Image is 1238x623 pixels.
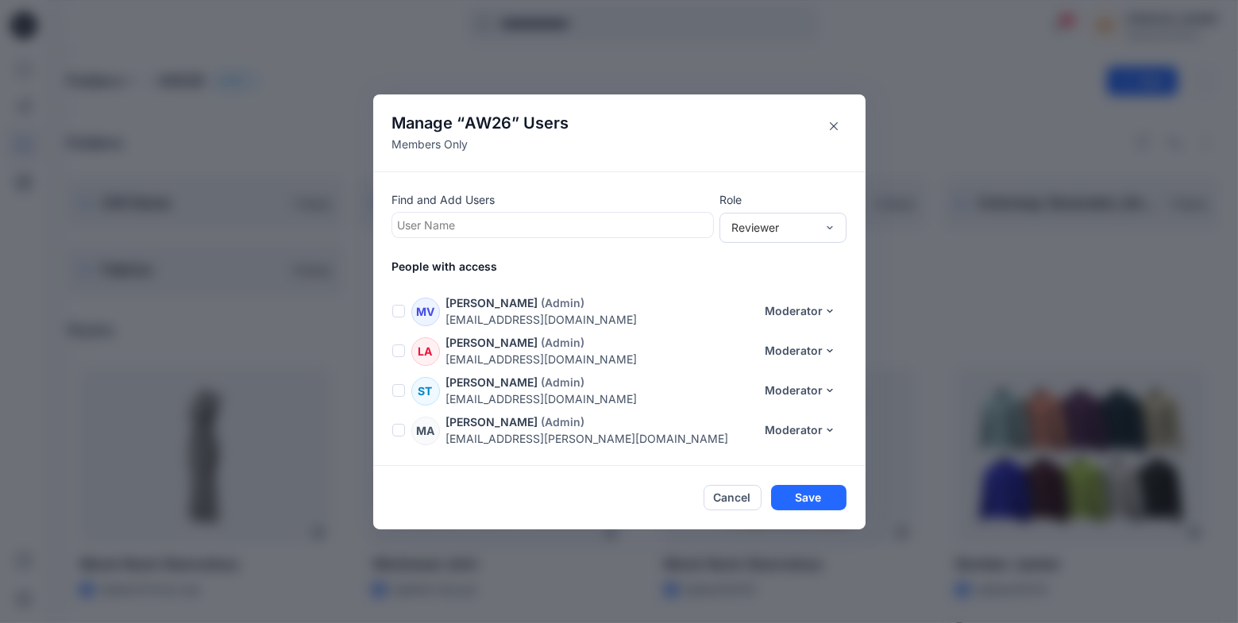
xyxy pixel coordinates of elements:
div: Reviewer [731,219,816,236]
button: Close [821,113,847,139]
p: [EMAIL_ADDRESS][PERSON_NAME][DOMAIN_NAME] [446,430,755,447]
p: [EMAIL_ADDRESS][DOMAIN_NAME] [446,390,755,407]
div: LA [411,337,440,366]
button: Save [771,485,847,510]
p: (Admin) [542,374,585,390]
div: ST [411,377,440,406]
p: [EMAIL_ADDRESS][DOMAIN_NAME] [446,311,755,328]
p: Members Only [392,136,569,152]
button: Cancel [704,485,762,510]
p: [PERSON_NAME] [446,334,538,351]
p: [EMAIL_ADDRESS][DOMAIN_NAME] [446,351,755,367]
p: (Admin) [542,413,585,430]
p: (Admin) [542,334,585,351]
div: MA [411,417,440,445]
button: Moderator [755,298,847,324]
button: Moderator [755,417,847,443]
h4: Manage “ ” Users [392,113,569,133]
p: Find and Add Users [392,191,713,208]
p: People with access [392,258,866,275]
p: [PERSON_NAME] [446,413,538,430]
p: Role [719,191,847,208]
p: [PERSON_NAME] [446,374,538,390]
button: Moderator [755,378,847,403]
p: (Admin) [542,294,585,311]
span: AW26 [465,113,512,133]
button: Moderator [755,338,847,363]
div: MV [411,298,440,326]
p: [PERSON_NAME] [446,294,538,311]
